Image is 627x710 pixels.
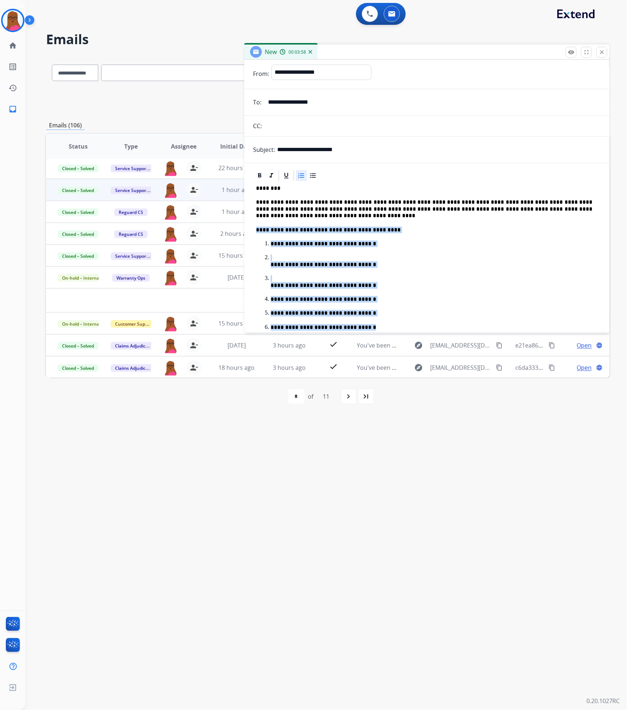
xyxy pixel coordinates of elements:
[58,165,98,172] span: Closed – Solved
[568,49,574,55] mat-icon: remove_red_eye
[190,319,198,328] mat-icon: person_remove
[228,273,246,281] span: [DATE]
[163,316,178,331] img: agent-avatar
[111,252,152,260] span: Service Support
[163,204,178,220] img: agent-avatar
[516,341,624,349] span: e21ea86f-6409-4c19-b264-a3f53b182f9d
[296,170,307,181] div: Ordered List
[222,186,252,194] span: 1 hour ago
[190,341,198,350] mat-icon: person_remove
[281,170,292,181] div: Underline
[46,121,85,130] p: Emails (106)
[273,364,306,372] span: 3 hours ago
[577,363,592,372] span: Open
[58,274,105,282] span: On-hold – Internal
[357,341,583,349] span: You've been assigned a new service order: afa4c9ad-e4c0-4ed6-8961-fe8f1e2e1e08
[190,207,198,216] mat-icon: person_remove
[58,252,98,260] span: Closed – Solved
[111,320,158,328] span: Customer Support
[111,364,161,372] span: Claims Adjudication
[307,170,318,181] div: Bullet List
[163,270,178,285] img: agent-avatar
[596,364,603,371] mat-icon: language
[265,48,277,56] span: New
[58,208,98,216] span: Closed – Solved
[496,364,502,371] mat-icon: content_copy
[329,362,338,371] mat-icon: check
[124,142,138,151] span: Type
[8,84,17,92] mat-icon: history
[163,338,178,353] img: agent-avatar
[111,187,152,194] span: Service Support
[218,364,255,372] span: 18 hours ago
[430,341,492,350] span: [EMAIL_ADDRESS][DOMAIN_NAME]
[58,364,98,372] span: Closed – Solved
[114,230,148,238] span: Reguard CS
[329,340,338,349] mat-icon: check
[190,164,198,172] mat-icon: person_remove
[599,49,605,55] mat-icon: close
[3,10,23,31] img: avatar
[220,142,253,151] span: Initial Date
[253,122,262,130] p: CC:
[190,185,198,194] mat-icon: person_remove
[218,252,255,260] span: 15 hours ago
[596,342,603,349] mat-icon: language
[58,230,98,238] span: Closed – Solved
[111,165,152,172] span: Service Support
[112,274,150,282] span: Warranty Ops
[218,319,255,327] span: 15 hours ago
[190,363,198,372] mat-icon: person_remove
[190,273,198,282] mat-icon: person_remove
[586,697,620,706] p: 0.20.1027RC
[273,341,306,349] span: 3 hours ago
[218,164,255,172] span: 22 hours ago
[548,364,555,371] mat-icon: content_copy
[111,342,161,350] span: Claims Adjudication
[288,49,306,55] span: 00:03:58
[362,392,371,401] mat-icon: last_page
[163,248,178,264] img: agent-avatar
[228,341,246,349] span: [DATE]
[58,342,98,350] span: Closed – Solved
[254,170,265,181] div: Bold
[58,320,105,328] span: On-hold – Internal
[69,142,88,151] span: Status
[414,363,423,372] mat-icon: explore
[163,161,178,176] img: agent-avatar
[308,392,314,401] div: of
[190,229,198,238] mat-icon: person_remove
[8,62,17,71] mat-icon: list_alt
[430,363,492,372] span: [EMAIL_ADDRESS][DOMAIN_NAME]
[577,341,592,350] span: Open
[163,226,178,242] img: agent-avatar
[171,142,196,151] span: Assignee
[8,105,17,114] mat-icon: inbox
[414,341,423,350] mat-icon: explore
[220,230,253,238] span: 2 hours ago
[8,41,17,50] mat-icon: home
[548,342,555,349] mat-icon: content_copy
[46,32,609,47] h2: Emails
[317,389,336,404] div: 11
[163,360,178,376] img: agent-avatar
[253,145,275,154] p: Subject:
[253,69,269,78] p: From:
[58,187,98,194] span: Closed – Solved
[496,342,502,349] mat-icon: content_copy
[344,392,353,401] mat-icon: navigate_next
[163,183,178,198] img: agent-avatar
[222,208,252,216] span: 1 hour ago
[114,208,148,216] span: Reguard CS
[253,98,261,107] p: To:
[583,49,590,55] mat-icon: fullscreen
[357,364,588,372] span: You've been assigned a new service order: b9a904c8-15bd-477b-ba22-1694bef24ddc
[266,170,277,181] div: Italic
[190,251,198,260] mat-icon: person_remove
